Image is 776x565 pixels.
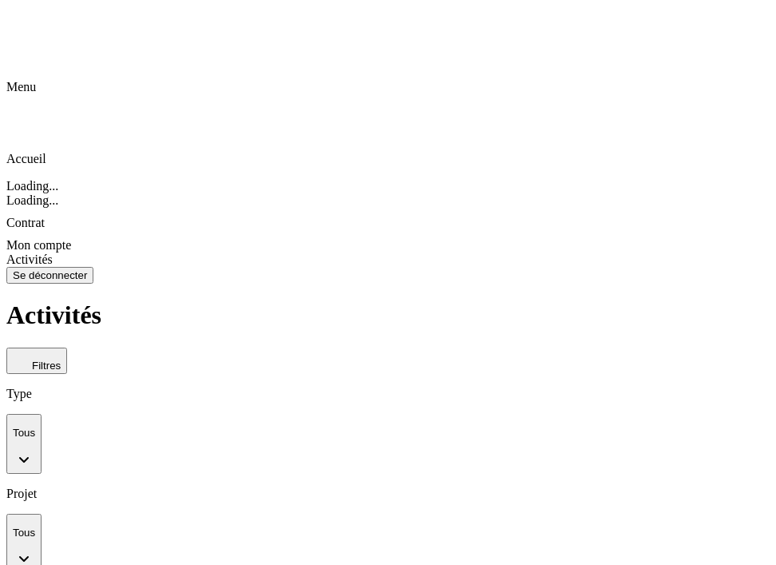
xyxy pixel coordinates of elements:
p: Projet [6,487,770,501]
p: Accueil [6,152,770,166]
h1: Activités [6,300,770,330]
button: Tous [6,414,42,474]
button: Se déconnecter [6,267,93,284]
span: Menu [6,80,36,94]
button: Filtres [6,348,67,374]
p: Type [6,387,770,401]
span: Contrat [6,216,45,229]
span: Loading... [6,179,58,193]
span: Mon compte [6,238,71,252]
span: Activités [6,253,53,266]
p: Tous [13,427,35,439]
p: Tous [13,527,35,539]
div: Accueil [6,117,770,166]
div: Se déconnecter [13,269,87,281]
span: Filtres [32,360,61,372]
span: Loading... [6,193,58,207]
